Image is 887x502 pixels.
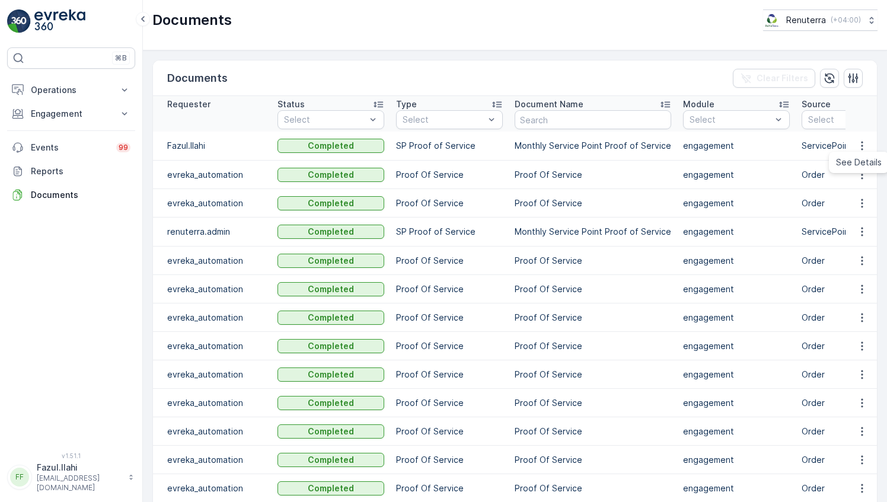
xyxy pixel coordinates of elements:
[396,169,503,181] p: Proof Of Service
[683,454,790,466] p: engagement
[396,426,503,437] p: Proof Of Service
[515,340,671,352] p: Proof Of Service
[167,340,266,352] p: evreka_automation
[515,454,671,466] p: Proof Of Service
[167,482,266,494] p: evreka_automation
[34,9,85,33] img: logo_light-DOdMpM7g.png
[396,255,503,267] p: Proof Of Service
[308,226,354,238] p: Completed
[396,397,503,409] p: Proof Of Service
[683,255,790,267] p: engagement
[31,108,111,120] p: Engagement
[7,102,135,126] button: Engagement
[152,11,232,30] p: Documents
[277,282,384,296] button: Completed
[167,283,266,295] p: evreka_automation
[31,84,111,96] p: Operations
[7,462,135,493] button: FFFazul.Ilahi[EMAIL_ADDRESS][DOMAIN_NAME]
[308,369,354,381] p: Completed
[31,142,109,154] p: Events
[396,197,503,209] p: Proof Of Service
[690,114,771,126] p: Select
[308,454,354,466] p: Completed
[786,14,826,26] p: Renuterra
[683,197,790,209] p: engagement
[396,140,503,152] p: SP Proof of Service
[683,140,790,152] p: engagement
[831,154,886,171] a: See Details
[515,482,671,494] p: Proof Of Service
[308,255,354,267] p: Completed
[396,340,503,352] p: Proof Of Service
[757,72,808,84] p: Clear Filters
[836,156,882,168] span: See Details
[515,226,671,238] p: Monthly Service Point Proof of Service
[167,98,210,110] p: Requester
[683,169,790,181] p: engagement
[683,482,790,494] p: engagement
[277,453,384,467] button: Completed
[7,9,31,33] img: logo
[763,9,878,31] button: Renuterra(+04:00)
[31,165,130,177] p: Reports
[277,424,384,439] button: Completed
[37,474,122,493] p: [EMAIL_ADDRESS][DOMAIN_NAME]
[308,283,354,295] p: Completed
[167,140,266,152] p: Fazul.Ilahi
[277,481,384,495] button: Completed
[277,168,384,182] button: Completed
[7,452,135,459] span: v 1.51.1
[733,69,815,88] button: Clear Filters
[763,14,781,27] img: Screenshot_2024-07-26_at_13.33.01.png
[37,462,122,474] p: Fazul.Ilahi
[308,426,354,437] p: Completed
[167,454,266,466] p: evreka_automation
[515,169,671,181] p: Proof Of Service
[683,312,790,324] p: engagement
[683,426,790,437] p: engagement
[167,70,228,87] p: Documents
[308,397,354,409] p: Completed
[167,369,266,381] p: evreka_automation
[308,197,354,209] p: Completed
[167,169,266,181] p: evreka_automation
[396,369,503,381] p: Proof Of Service
[7,159,135,183] a: Reports
[683,340,790,352] p: engagement
[515,312,671,324] p: Proof Of Service
[277,139,384,153] button: Completed
[277,367,384,382] button: Completed
[515,369,671,381] p: Proof Of Service
[308,169,354,181] p: Completed
[7,136,135,159] a: Events99
[802,98,831,110] p: Source
[515,426,671,437] p: Proof Of Service
[119,143,128,152] p: 99
[277,98,305,110] p: Status
[683,397,790,409] p: engagement
[396,482,503,494] p: Proof Of Service
[515,197,671,209] p: Proof Of Service
[308,140,354,152] p: Completed
[308,340,354,352] p: Completed
[277,254,384,268] button: Completed
[7,78,135,102] button: Operations
[308,312,354,324] p: Completed
[515,397,671,409] p: Proof Of Service
[515,110,671,129] input: Search
[7,183,135,207] a: Documents
[277,396,384,410] button: Completed
[515,98,583,110] p: Document Name
[308,482,354,494] p: Completed
[396,283,503,295] p: Proof Of Service
[515,255,671,267] p: Proof Of Service
[396,312,503,324] p: Proof Of Service
[284,114,366,126] p: Select
[115,53,127,63] p: ⌘B
[31,189,130,201] p: Documents
[10,468,29,487] div: FF
[277,311,384,325] button: Completed
[515,140,671,152] p: Monthly Service Point Proof of Service
[831,15,861,25] p: ( +04:00 )
[167,197,266,209] p: evreka_automation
